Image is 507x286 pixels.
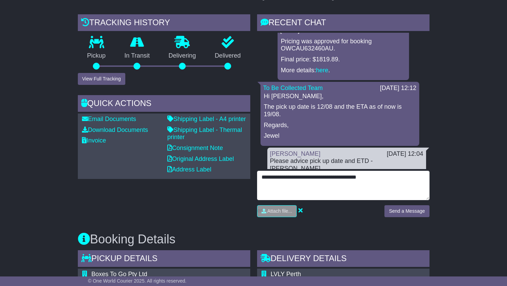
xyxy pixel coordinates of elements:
[78,250,250,269] div: Pickup Details
[78,232,429,246] h3: Booking Details
[384,205,429,217] button: Send a Message
[316,67,328,74] a: here
[380,85,417,92] div: [DATE] 12:12
[115,52,159,60] p: In Transit
[270,150,321,157] a: [PERSON_NAME]
[257,250,429,269] div: Delivery Details
[387,150,423,158] div: [DATE] 12:04
[264,122,416,129] p: Regards,
[78,52,115,60] p: Pickup
[167,166,211,173] a: Address Label
[281,56,406,63] p: Final price: $1819.89.
[78,73,125,85] button: View Full Tracking
[167,155,234,162] a: Original Address Label
[167,126,242,141] a: Shipping Label - Thermal printer
[281,67,406,74] p: More details: .
[82,116,136,122] a: Email Documents
[167,116,246,122] a: Shipping Label - A4 printer
[263,85,323,91] a: To Be Collected Team
[91,271,147,277] span: Boxes To Go Pty Ltd
[205,52,250,60] p: Delivered
[167,145,223,151] a: Consignment Note
[82,137,106,144] a: Invoice
[264,103,416,118] p: The pick up date is 12/08 and the ETA as of now is 19/08.
[88,278,187,284] span: © One World Courier 2025. All rights reserved.
[82,126,148,133] a: Download Documents
[270,157,423,172] div: Please advice pick up date and ETD - [PERSON_NAME]
[271,271,301,277] span: LVLY Perth
[281,38,406,52] p: Pricing was approved for booking OWCAU632460AU.
[257,14,429,33] div: RECENT CHAT
[264,93,416,100] p: Hi [PERSON_NAME],
[78,95,250,114] div: Quick Actions
[159,52,205,60] p: Delivering
[264,132,416,140] p: Jewel
[78,14,250,33] div: Tracking history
